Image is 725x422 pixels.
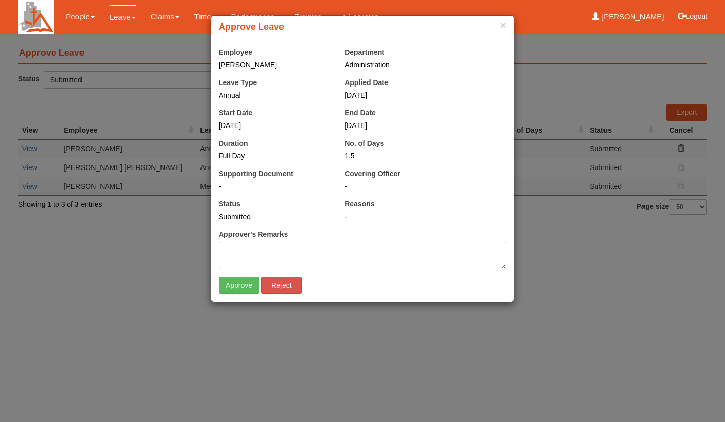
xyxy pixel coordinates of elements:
[219,47,252,57] label: Employee
[219,120,330,131] div: [DATE]
[219,168,293,179] label: Supporting Document
[219,277,259,294] input: Approve
[219,199,240,209] label: Status
[219,90,330,100] div: Annual
[219,60,330,70] div: [PERSON_NAME]
[345,151,456,161] div: 1.5
[500,20,506,30] button: ×
[219,77,257,88] label: Leave Type
[219,22,284,32] b: Approve Leave
[345,108,376,118] label: End Date
[219,212,330,222] div: Submitted
[345,77,388,88] label: Applied Date
[219,138,248,148] label: Duration
[345,47,384,57] label: Department
[345,138,384,148] label: No. of Days
[219,181,330,191] div: -
[219,229,288,239] label: Approver's Remarks
[219,108,252,118] label: Start Date
[261,277,302,294] input: Reject
[345,60,506,70] div: Administration
[345,212,506,222] div: -
[219,151,330,161] div: Full Day
[345,120,456,131] div: [DATE]
[345,90,456,100] div: [DATE]
[682,382,715,412] iframe: chat widget
[345,199,374,209] label: Reasons
[345,168,400,179] label: Covering Officer
[345,181,506,191] div: -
